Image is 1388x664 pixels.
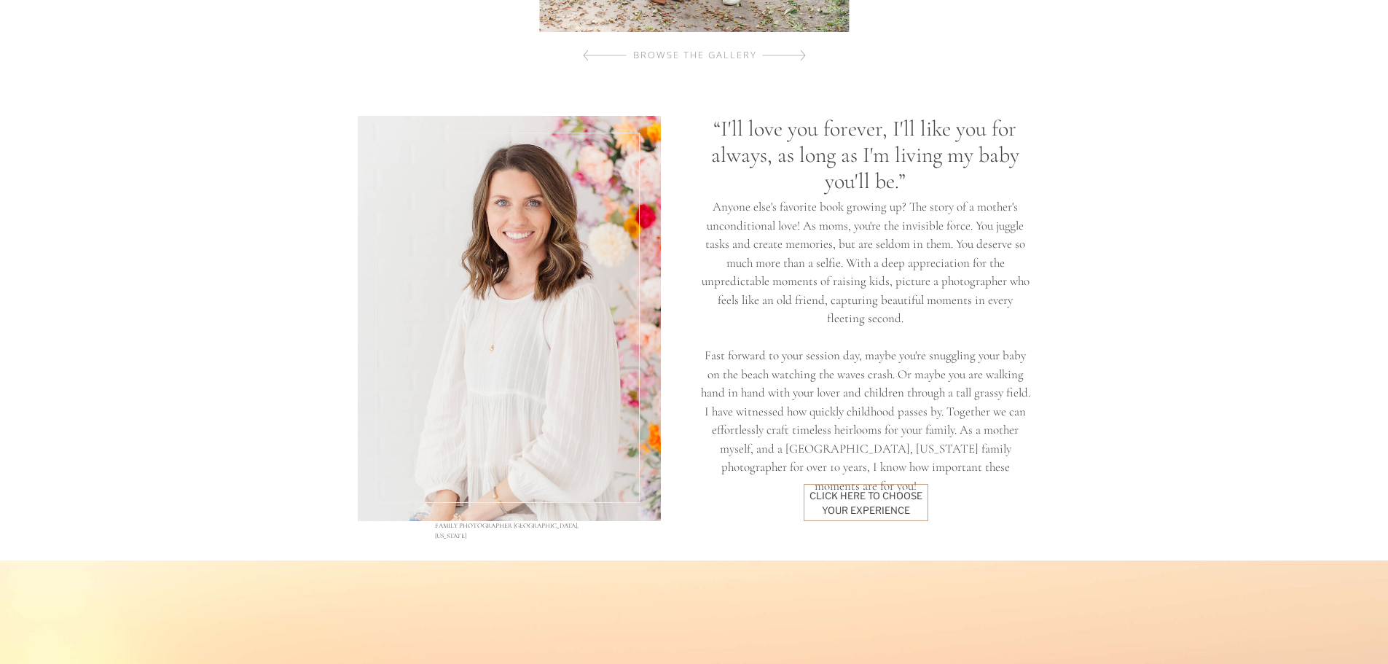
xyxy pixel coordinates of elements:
[694,116,1036,204] h3: “I'll love you forever, I'll like you for always, as long as I'm living my baby you'll be.”
[435,521,584,530] h2: Family Photographer [GEOGRAPHIC_DATA], [US_STATE]
[608,48,783,63] div: browse the gallery
[701,198,1030,478] p: Anyone else's favorite book growing up? The story of a mother's unconditional love! As moms, you'...
[809,489,923,516] a: click here to Choose your experience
